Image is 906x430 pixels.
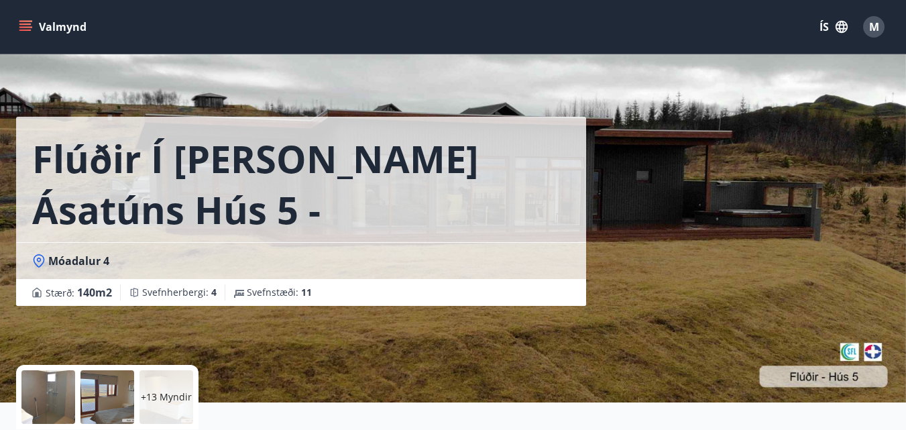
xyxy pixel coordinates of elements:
[16,15,92,39] button: menu
[32,133,570,235] h1: Flúðir í [PERSON_NAME] Ásatúns hús 5 - [GEOGRAPHIC_DATA] 4
[869,19,879,34] span: M
[247,286,312,299] span: Svefnstæði :
[858,11,890,43] button: M
[141,390,192,404] p: +13 Myndir
[301,286,312,299] span: 11
[142,286,217,299] span: Svefnherbergi :
[211,286,217,299] span: 4
[48,254,109,268] span: Móadalur 4
[812,15,855,39] button: ÍS
[77,285,112,300] span: 140 m2
[46,284,112,301] span: Stærð :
